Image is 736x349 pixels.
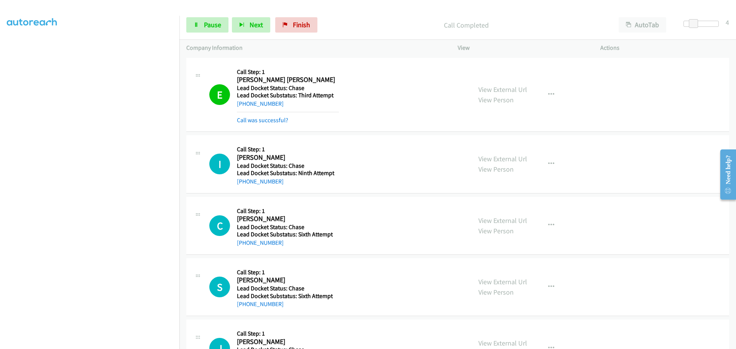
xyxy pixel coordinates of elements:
[250,20,263,29] span: Next
[600,43,729,52] p: Actions
[237,100,284,107] a: [PHONE_NUMBER]
[478,288,514,297] a: View Person
[237,68,339,76] h5: Call Step: 1
[478,216,527,225] a: View External Url
[237,269,339,276] h5: Call Step: 1
[328,20,605,30] p: Call Completed
[237,223,339,231] h5: Lead Docket Status: Chase
[237,169,339,177] h5: Lead Docket Substatus: Ninth Attempt
[209,154,230,174] div: The call is yet to be attempted
[478,154,527,163] a: View External Url
[293,20,310,29] span: Finish
[209,215,230,236] div: The call is yet to be attempted
[237,330,341,338] h5: Call Step: 1
[237,207,339,215] h5: Call Step: 1
[209,84,230,105] h1: E
[478,226,514,235] a: View Person
[237,239,284,246] a: [PHONE_NUMBER]
[237,153,339,162] h2: [PERSON_NAME]
[209,215,230,236] h1: C
[232,17,270,33] button: Next
[478,339,527,347] a: View External Url
[478,85,527,94] a: View External Url
[237,75,339,84] h2: [PERSON_NAME] [PERSON_NAME]
[237,231,339,238] h5: Lead Docket Substatus: Sixth Attempt
[714,144,736,205] iframe: Resource Center
[204,20,221,29] span: Pause
[209,277,230,297] div: The call is yet to be attempted
[186,43,444,52] p: Company Information
[237,162,339,170] h5: Lead Docket Status: Chase
[478,165,514,174] a: View Person
[209,154,230,174] h1: I
[237,338,339,346] h2: [PERSON_NAME]
[237,178,284,185] a: [PHONE_NUMBER]
[237,84,339,92] h5: Lead Docket Status: Chase
[478,277,527,286] a: View External Url
[186,17,228,33] a: Pause
[237,146,339,153] h5: Call Step: 1
[237,285,339,292] h5: Lead Docket Status: Chase
[619,17,666,33] button: AutoTab
[478,95,514,104] a: View Person
[237,116,288,124] a: Call was successful?
[458,43,586,52] p: View
[209,277,230,297] h1: S
[237,300,284,308] a: [PHONE_NUMBER]
[275,17,317,33] a: Finish
[237,92,339,99] h5: Lead Docket Substatus: Third Attempt
[237,276,339,285] h2: [PERSON_NAME]
[726,17,729,28] div: 4
[237,292,339,300] h5: Lead Docket Substatus: Sixth Attempt
[237,215,339,223] h2: [PERSON_NAME]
